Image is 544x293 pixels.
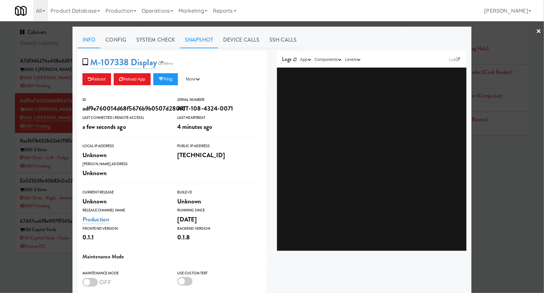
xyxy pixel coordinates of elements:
div: Use Custom Text [177,270,262,277]
div: Maintenance Mode [82,270,167,277]
a: System Check [131,32,180,48]
div: Unknown [82,149,167,161]
div: 0.1.1 [82,232,167,243]
a: Link [448,56,462,63]
div: Backend Version [177,225,262,232]
div: ID [82,97,167,103]
div: Frontend Version [82,225,167,232]
img: Micromart [15,5,27,17]
div: Serial Number [177,97,262,103]
div: Public IP Address [177,143,262,149]
a: Production [82,215,109,224]
div: Local IP Address [82,143,167,149]
button: Ping [153,73,178,85]
span: 4 minutes ago [177,122,212,131]
a: SSH Calls [264,32,302,48]
a: Info [77,32,100,48]
button: Levels [343,56,362,63]
div: Running Since [177,207,262,214]
div: Release Channel Name [82,207,167,214]
a: Config [100,32,131,48]
a: M-107338 Display [90,56,157,69]
div: Unknown [82,196,167,207]
span: OFF [99,278,111,287]
a: Snapshot [180,32,218,48]
button: More [181,73,205,85]
a: Balena [157,60,175,67]
span: [DATE] [177,215,197,224]
button: Components [313,56,343,63]
span: a few seconds ago [82,122,126,131]
div: Last Connected (Remote Access) [82,115,167,121]
button: App [299,56,313,63]
div: [TECHNICAL_ID] [177,149,262,161]
div: Build Id [177,189,262,196]
div: ACT-108-4324-0071 [177,103,262,114]
div: Unknown [82,167,167,179]
span: Maintenance Mode [82,253,124,260]
a: × [536,21,541,42]
div: [PERSON_NAME] Address [82,161,167,167]
div: 0.1.8 [177,232,262,243]
div: Unknown [177,196,262,207]
div: Current Release [82,189,167,196]
button: Reload App [114,73,151,85]
div: adf9e760014d68f5676b9b0507d2809f [82,103,167,114]
button: Reboot [82,73,111,85]
div: Last Heartbeat [177,115,262,121]
a: Device Calls [218,32,264,48]
span: Logs [282,55,292,63]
